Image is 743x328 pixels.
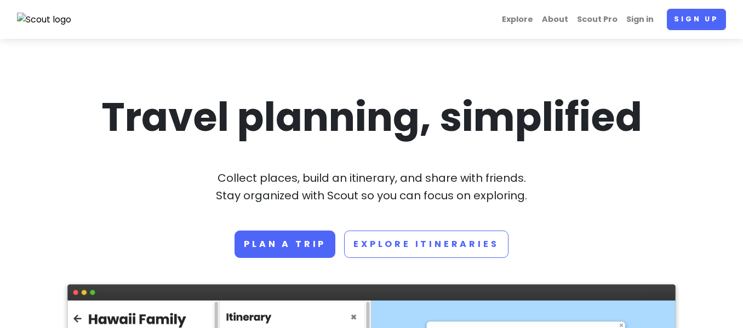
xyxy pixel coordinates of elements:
[667,9,726,30] a: Sign up
[17,13,72,27] img: Scout logo
[622,9,658,30] a: Sign in
[538,9,573,30] a: About
[235,231,335,258] a: Plan a trip
[344,231,508,258] a: Explore Itineraries
[67,169,676,204] p: Collect places, build an itinerary, and share with friends. Stay organized with Scout so you can ...
[498,9,538,30] a: Explore
[573,9,622,30] a: Scout Pro
[67,91,676,143] h1: Travel planning, simplified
